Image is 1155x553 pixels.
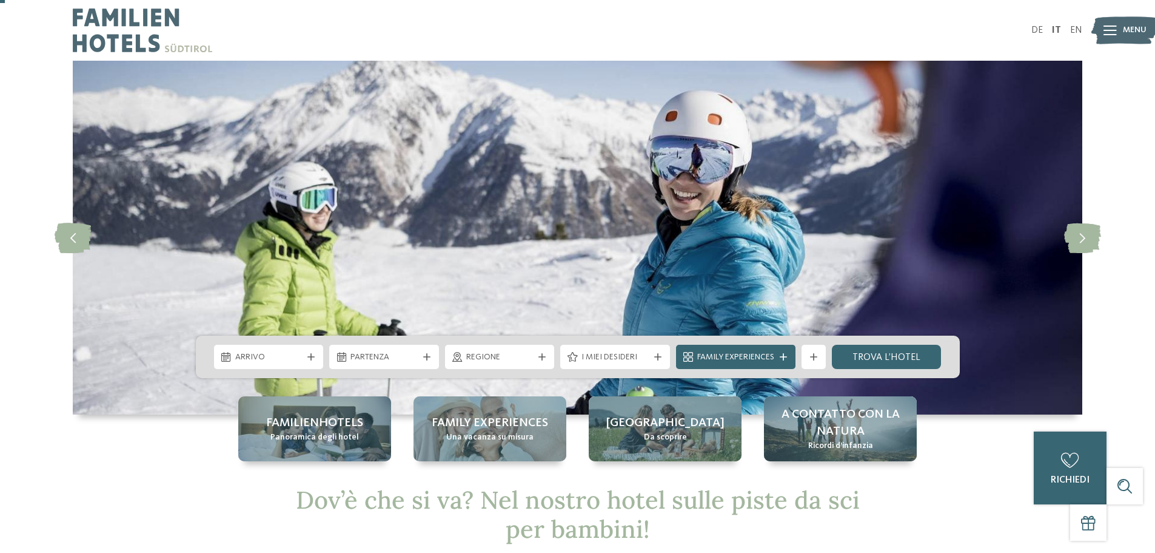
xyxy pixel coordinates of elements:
span: Dov’è che si va? Nel nostro hotel sulle piste da sci per bambini! [296,484,860,545]
span: Familienhotels [266,415,363,432]
span: A contatto con la natura [776,406,905,440]
span: Family Experiences [697,351,774,364]
span: Menu [1123,24,1147,36]
span: richiedi [1051,475,1090,485]
a: richiedi [1034,432,1106,504]
span: Family experiences [432,415,548,432]
span: Arrivo [235,351,303,364]
a: Hotel sulle piste da sci per bambini: divertimento senza confini Family experiences Una vacanza s... [413,396,566,461]
a: Hotel sulle piste da sci per bambini: divertimento senza confini A contatto con la natura Ricordi... [764,396,917,461]
span: Regione [466,351,534,364]
span: Panoramica degli hotel [270,432,359,444]
span: Da scoprire [644,432,687,444]
a: IT [1052,25,1061,35]
span: I miei desideri [581,351,649,364]
span: Ricordi d’infanzia [808,440,873,452]
a: trova l’hotel [832,345,942,369]
img: Hotel sulle piste da sci per bambini: divertimento senza confini [73,61,1082,415]
span: Una vacanza su misura [446,432,534,444]
span: [GEOGRAPHIC_DATA] [606,415,725,432]
a: DE [1031,25,1043,35]
a: EN [1070,25,1082,35]
a: Hotel sulle piste da sci per bambini: divertimento senza confini Familienhotels Panoramica degli ... [238,396,391,461]
a: Hotel sulle piste da sci per bambini: divertimento senza confini [GEOGRAPHIC_DATA] Da scoprire [589,396,742,461]
span: Partenza [350,351,418,364]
